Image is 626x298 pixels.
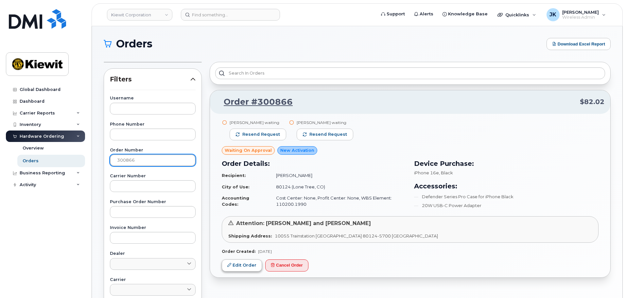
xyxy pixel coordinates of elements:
label: Invoice Number [110,226,196,230]
span: New Activation [280,147,314,153]
label: Carrier [110,278,196,282]
button: Download Excel Report [547,38,611,50]
td: Cost Center: None, Profit Center: None, WBS Element: 110200.1990 [270,192,406,210]
span: , Black [439,170,453,175]
label: Carrier Number [110,174,196,178]
label: Phone Number [110,122,196,127]
span: Filters [110,75,190,84]
strong: Accounting Codes: [222,195,249,207]
a: Edit Order [222,259,262,272]
span: Waiting On Approval [225,147,272,153]
span: Orders [116,39,152,49]
button: Resend request [230,129,286,140]
span: Resend request [309,131,347,137]
h3: Order Details: [222,159,406,168]
label: Order Number [110,148,196,152]
span: Resend request [242,131,280,137]
h3: Accessories: [414,181,599,191]
span: Attention: [PERSON_NAME] and [PERSON_NAME] [236,220,371,226]
td: [PERSON_NAME] [270,170,406,181]
td: 80124 (Lone Tree, CO) [270,181,406,193]
iframe: Messenger Launcher [598,270,621,293]
label: Username [110,96,196,100]
button: Resend request [297,129,353,140]
strong: Order Created: [222,249,255,254]
strong: City of Use: [222,184,250,189]
h3: Device Purchase: [414,159,599,168]
span: 10055 Trainstation [GEOGRAPHIC_DATA] 80124-5700 [GEOGRAPHIC_DATA] [275,233,438,238]
span: $82.02 [580,97,604,107]
span: iPhone 16e [414,170,439,175]
div: [PERSON_NAME] waiting [230,120,286,125]
button: Cancel Order [265,259,308,272]
input: Search in orders [215,67,605,79]
li: Defender Series Pro Case for iPhone Black [414,194,599,200]
label: Dealer [110,252,196,256]
li: 20W USB-C Power Adapter [414,202,599,209]
strong: Recipient: [222,173,246,178]
span: [DATE] [258,249,272,254]
label: Purchase Order Number [110,200,196,204]
a: Order #300866 [216,96,293,108]
div: [PERSON_NAME] waiting [297,120,353,125]
strong: Shipping Address: [228,233,272,238]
